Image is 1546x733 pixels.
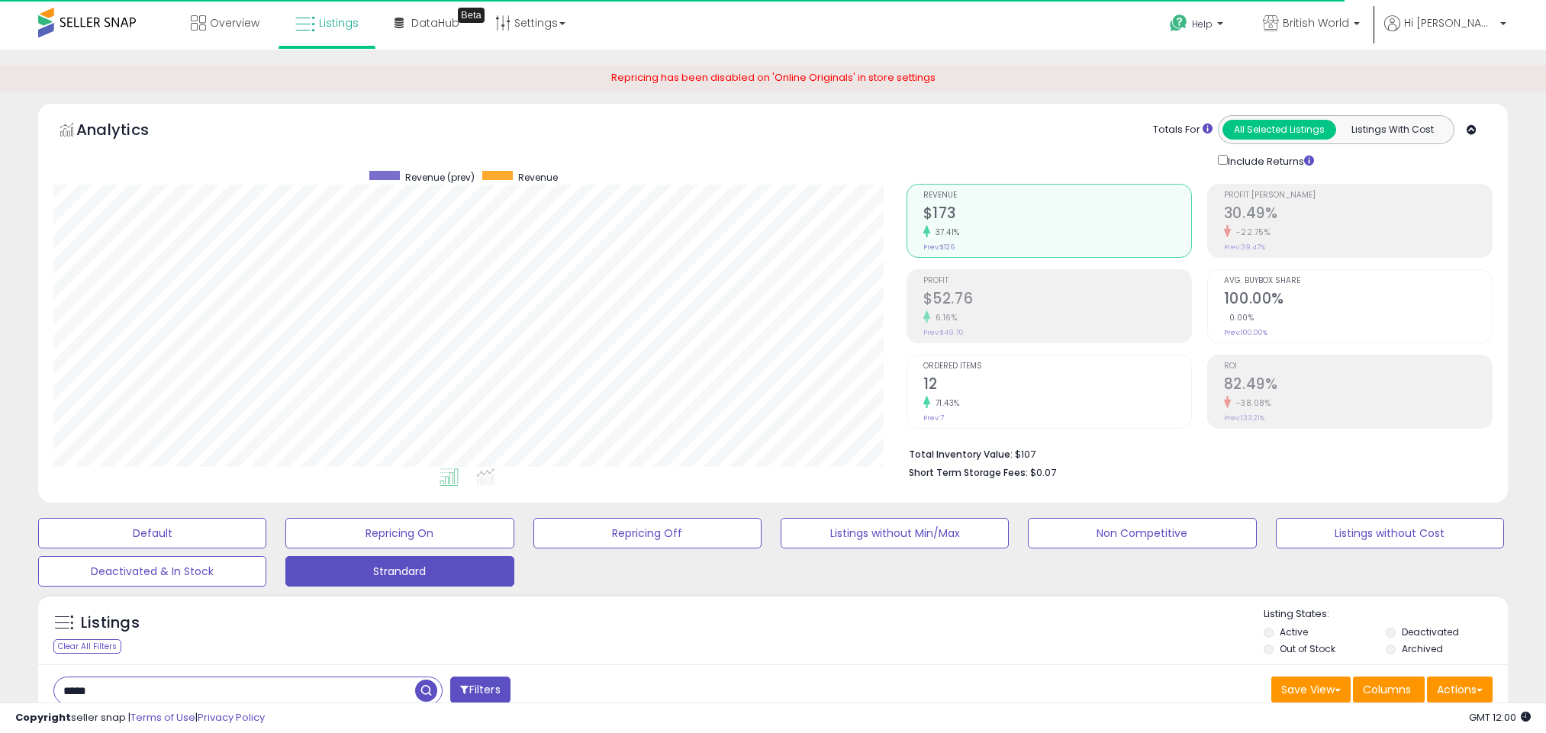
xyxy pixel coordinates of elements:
b: Short Term Storage Fees: [909,466,1028,479]
i: Get Help [1169,14,1188,33]
small: Prev: $126 [923,243,955,252]
h2: 82.49% [1224,375,1492,396]
div: seller snap | | [15,711,265,725]
button: Repricing Off [533,518,762,548]
small: Prev: 133.21% [1224,413,1264,423]
button: Filters [450,677,510,703]
span: Revenue [923,191,1191,200]
div: Totals For [1153,123,1213,137]
a: Help [1158,2,1238,50]
a: Terms of Use [130,710,195,725]
span: Repricing has been disabled on 'Online Originals' in store settings [611,70,936,85]
button: Listings without Cost [1276,518,1504,548]
button: Listings With Cost [1335,120,1449,140]
label: Out of Stock [1280,642,1335,655]
a: Privacy Policy [198,710,265,725]
span: Revenue [518,171,558,184]
a: Hi [PERSON_NAME] [1384,15,1506,50]
span: Profit [923,277,1191,285]
span: Columns [1363,682,1411,697]
button: Save View [1271,677,1351,702]
span: Profit [PERSON_NAME] [1224,191,1492,200]
h5: Listings [81,612,140,634]
label: Deactivated [1402,625,1459,638]
button: Repricing On [285,518,514,548]
small: Prev: $49.70 [923,328,964,337]
label: Active [1280,625,1308,638]
h2: 30.49% [1224,204,1492,225]
small: Prev: 7 [923,413,944,423]
h2: $52.76 [923,290,1191,310]
label: Archived [1402,642,1443,655]
small: 6.16% [930,312,958,323]
small: 71.43% [930,397,960,409]
span: Ordered Items [923,362,1191,371]
button: Default [38,518,266,548]
span: Overview [210,15,259,31]
div: Tooltip anchor [458,8,485,23]
button: Columns [1353,677,1425,702]
span: Help [1192,18,1213,31]
h2: 100.00% [1224,290,1492,310]
small: 37.41% [930,227,960,238]
span: $0.07 [1030,465,1056,480]
span: Listings [319,15,359,31]
b: Total Inventory Value: [909,448,1013,461]
span: 2025-10-9 12:00 GMT [1469,710,1531,725]
h2: 12 [923,375,1191,396]
small: 0.00% [1224,312,1255,323]
small: Prev: 39.47% [1224,243,1265,252]
small: -22.75% [1231,227,1271,238]
strong: Copyright [15,710,71,725]
span: Revenue (prev) [405,171,475,184]
span: ROI [1224,362,1492,371]
span: Avg. Buybox Share [1224,277,1492,285]
small: Prev: 100.00% [1224,328,1267,337]
button: Actions [1427,677,1493,702]
small: -38.08% [1231,397,1271,409]
div: Include Returns [1206,152,1332,169]
button: Deactivated & In Stock [38,556,266,587]
button: Non Competitive [1028,518,1256,548]
h2: $173 [923,204,1191,225]
span: British World [1283,15,1349,31]
h5: Analytics [76,119,179,144]
span: Hi [PERSON_NAME] [1404,15,1496,31]
li: $107 [909,444,1481,462]
button: Strandard [285,556,514,587]
button: Listings without Min/Max [781,518,1009,548]
button: All Selected Listings [1222,120,1336,140]
div: Clear All Filters [53,639,121,654]
span: DataHub [411,15,459,31]
p: Listing States: [1264,607,1508,622]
